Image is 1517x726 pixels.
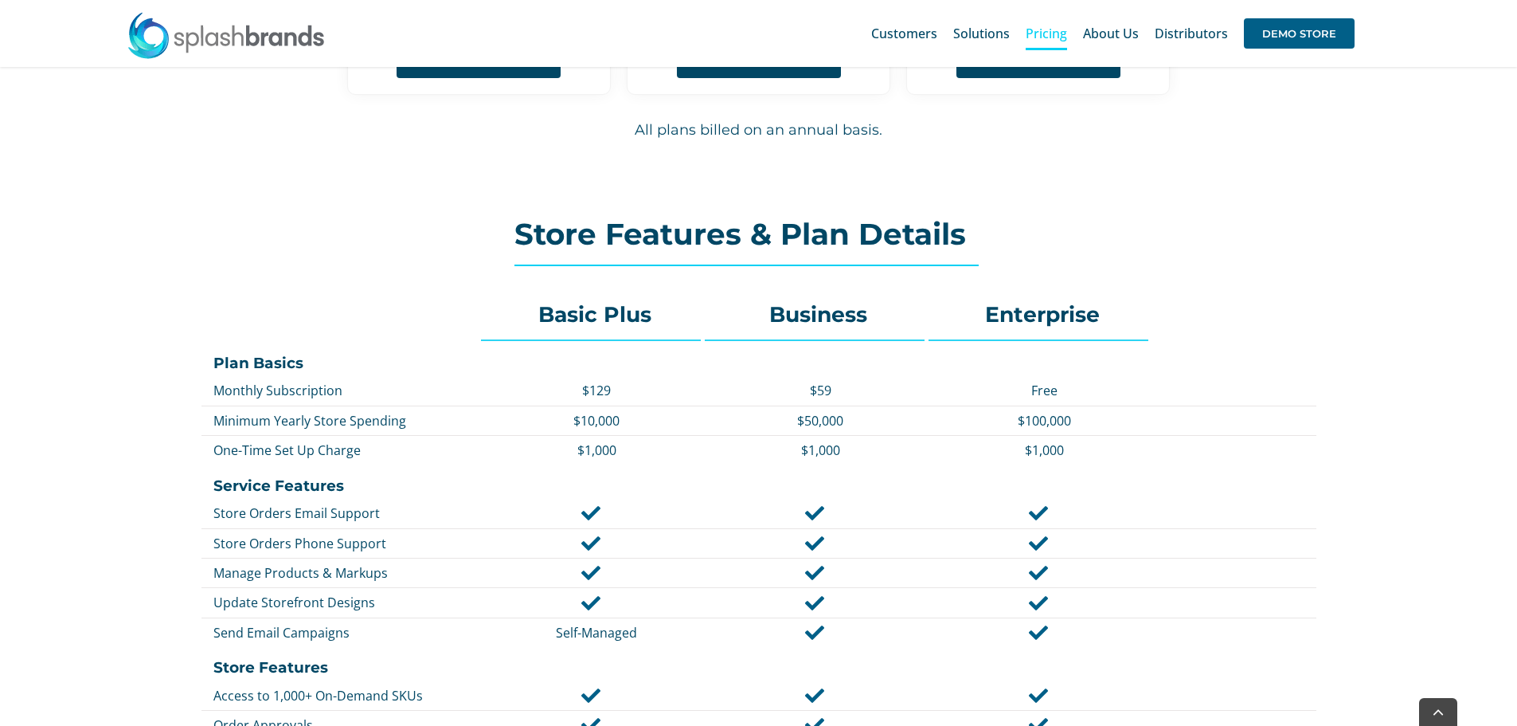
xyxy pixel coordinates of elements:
p: Minimum Yearly Store Spending [213,412,477,430]
strong: Store Features [213,658,328,677]
span: Pricing [1026,27,1067,40]
p: $1,000 [493,441,701,459]
p: $100,000 [940,412,1148,430]
span: About Us [1083,27,1139,40]
p: Store Orders Phone Support [213,535,477,552]
p: Free [940,382,1148,399]
span: Solutions [953,27,1010,40]
p: Monthly Subscription [213,382,477,399]
p: Self-Managed [493,624,701,642]
p: Access to 1,000+ On-Demand SKUs [213,687,477,704]
strong: Business [769,301,867,328]
p: Manage Products & Markups [213,564,477,582]
a: DEMO STORE [1244,8,1355,59]
strong: Basic Plus [538,301,651,328]
p: $1,000 [717,441,925,459]
strong: Plan Basics [213,354,303,372]
a: Distributors [1155,8,1228,59]
h6: All plans billed on an annual basis. [201,120,1316,141]
h2: Store Features & Plan Details [514,218,1003,250]
span: Distributors [1155,27,1228,40]
nav: Main Menu Sticky [871,8,1355,59]
p: $10,000 [493,412,701,430]
p: Send Email Campaigns [213,624,477,642]
p: One-Time Set Up Charge [213,441,477,459]
span: Customers [871,27,937,40]
strong: Enterprise [985,301,1100,328]
p: $129 [493,382,701,399]
a: Customers [871,8,937,59]
p: $59 [717,382,925,399]
p: Store Orders Email Support [213,504,477,522]
p: $1,000 [940,441,1148,459]
a: Pricing [1026,8,1067,59]
span: DEMO STORE [1244,18,1355,49]
p: Update Storefront Designs [213,594,477,611]
strong: Service Features [213,477,344,495]
p: $50,000 [717,412,925,430]
img: SplashBrands.com Logo [127,11,326,59]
